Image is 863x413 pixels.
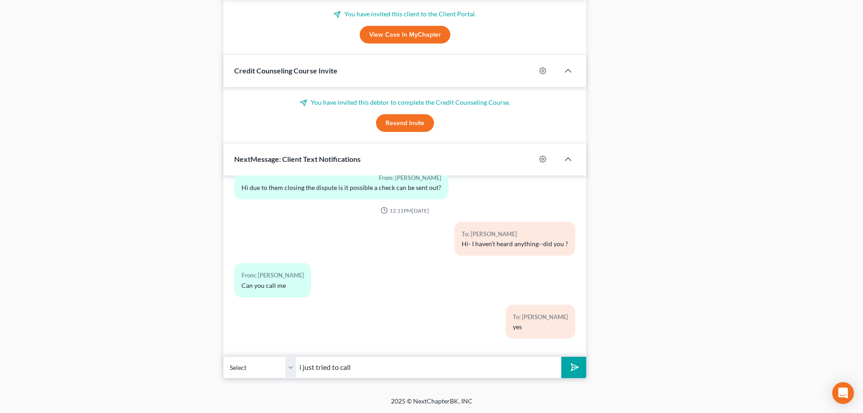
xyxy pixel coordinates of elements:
div: From: [PERSON_NAME] [241,173,441,183]
div: 12:11PM[DATE] [234,207,575,214]
span: Credit Counseling Course Invite [234,66,337,75]
span: NextMessage: Client Text Notifications [234,155,361,163]
div: To: [PERSON_NAME] [462,229,568,239]
div: Can you call me [241,281,304,290]
div: yes [513,322,568,331]
a: View Case in MyChapter [360,26,450,44]
div: From: [PERSON_NAME] [241,270,304,281]
div: Hi due to them closing the dispute is it possible a check can be sent out? [241,183,441,192]
button: Resend Invite [376,114,434,132]
input: Say something... [296,356,561,379]
div: 2025 © NextChapterBK, INC [174,397,690,413]
p: You have invited this debtor to complete the Credit Counseling Course. [234,98,575,107]
div: To: [PERSON_NAME] [513,312,568,322]
p: You have invited this client to the Client Portal. [234,10,575,19]
div: Hi- I haven't heard anything--did you ? [462,239,568,248]
div: Open Intercom Messenger [832,382,854,404]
